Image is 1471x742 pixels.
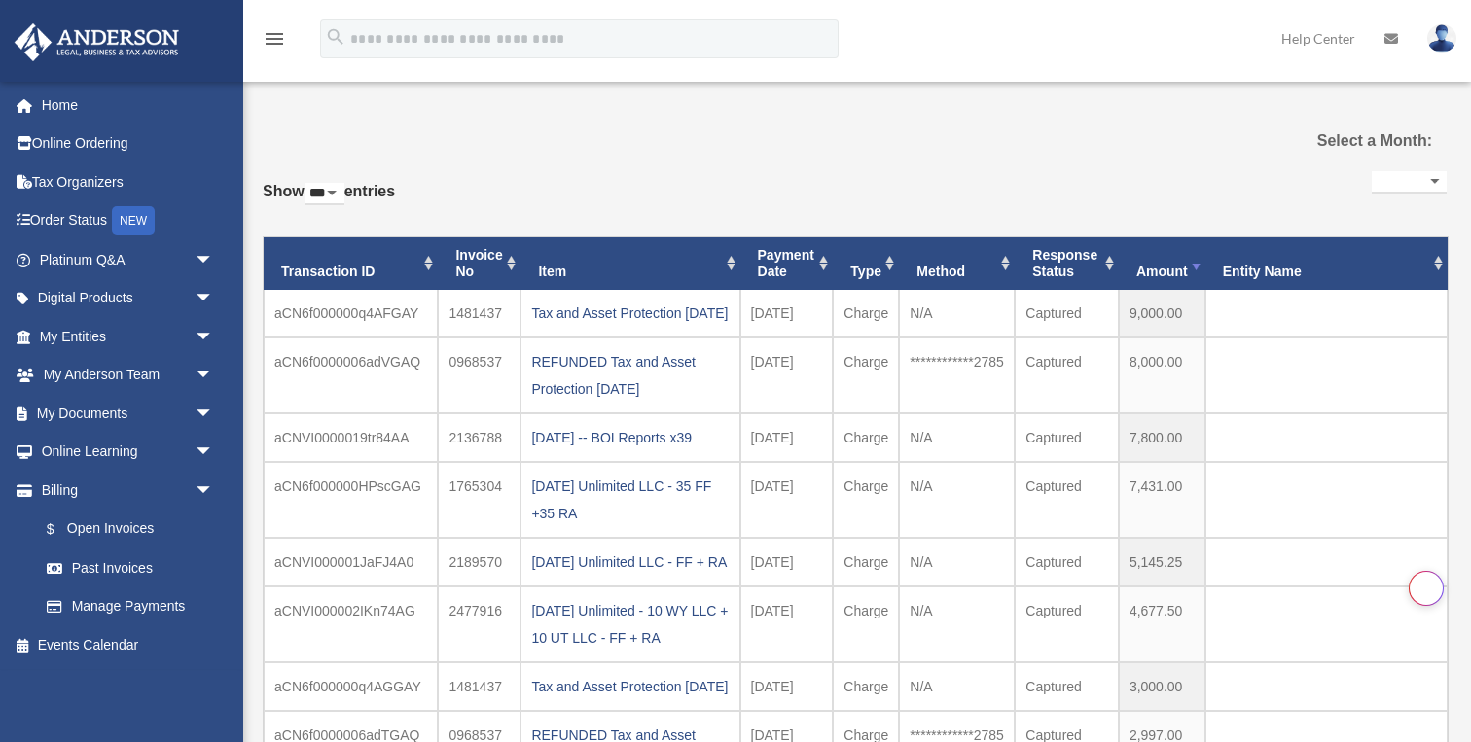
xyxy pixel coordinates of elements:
span: arrow_drop_down [195,279,233,319]
div: Tax and Asset Protection [DATE] [531,300,729,327]
td: [DATE] [740,662,834,711]
td: N/A [899,662,1015,711]
td: Charge [833,337,899,413]
td: [DATE] [740,290,834,337]
th: Invoice No: activate to sort column ascending [438,237,520,290]
td: [DATE] [740,413,834,462]
td: N/A [899,538,1015,586]
a: Online Learningarrow_drop_down [14,433,243,472]
td: 9,000.00 [1119,290,1205,337]
div: REFUNDED Tax and Asset Protection [DATE] [531,348,729,403]
a: My Entitiesarrow_drop_down [14,317,243,356]
td: 8,000.00 [1119,337,1205,413]
td: 0968537 [438,337,520,413]
td: Captured [1015,337,1119,413]
td: N/A [899,290,1015,337]
a: menu [263,34,286,51]
div: [DATE] Unlimited - 10 WY LLC + 10 UT LLC - FF + RA [531,597,729,652]
td: 3,000.00 [1119,662,1205,711]
a: Order StatusNEW [14,201,243,241]
td: aCN6f000000HPscGAG [264,462,438,538]
td: Captured [1015,586,1119,662]
td: [DATE] [740,586,834,662]
td: 7,800.00 [1119,413,1205,462]
div: [DATE] Unlimited LLC - FF + RA [531,548,729,576]
th: Payment Date: activate to sort column ascending [740,237,834,290]
span: arrow_drop_down [195,240,233,280]
td: Charge [833,538,899,586]
th: Response Status: activate to sort column ascending [1015,237,1119,290]
span: arrow_drop_down [195,471,233,511]
td: N/A [899,413,1015,462]
div: [DATE] -- BOI Reports x39 [531,424,729,451]
td: Charge [833,586,899,662]
div: NEW [112,206,155,235]
th: Type: activate to sort column ascending [833,237,899,290]
span: arrow_drop_down [195,356,233,396]
a: My Anderson Teamarrow_drop_down [14,356,243,395]
div: [DATE] Unlimited LLC - 35 FF +35 RA [531,473,729,527]
span: $ [57,517,67,542]
td: Captured [1015,413,1119,462]
th: Entity Name: activate to sort column ascending [1205,237,1448,290]
select: Showentries [305,183,344,205]
th: Amount: activate to sort column ascending [1119,237,1205,290]
td: aCNVI000002IKn74AG [264,586,438,662]
td: Charge [833,462,899,538]
a: My Documentsarrow_drop_down [14,394,243,433]
td: 2189570 [438,538,520,586]
a: Online Ordering [14,124,243,163]
a: Platinum Q&Aarrow_drop_down [14,240,243,279]
div: Tax and Asset Protection [DATE] [531,673,729,700]
td: aCN6f000000q4AGGAY [264,662,438,711]
td: 1481437 [438,290,520,337]
td: 2136788 [438,413,520,462]
td: 2477916 [438,586,520,662]
span: arrow_drop_down [195,433,233,473]
th: Item: activate to sort column ascending [520,237,739,290]
a: Events Calendar [14,625,243,664]
td: [DATE] [740,538,834,586]
img: Anderson Advisors Platinum Portal [9,23,185,61]
a: Tax Organizers [14,162,243,201]
a: Digital Productsarrow_drop_down [14,279,243,318]
a: Billingarrow_drop_down [14,471,243,510]
td: Captured [1015,662,1119,711]
a: Home [14,86,243,124]
label: Show entries [263,178,395,225]
td: [DATE] [740,337,834,413]
td: Captured [1015,462,1119,538]
span: arrow_drop_down [195,394,233,434]
i: search [325,26,346,48]
label: Select a Month: [1264,127,1432,155]
td: Captured [1015,538,1119,586]
td: 5,145.25 [1119,538,1205,586]
a: $Open Invoices [27,510,243,549]
td: [DATE] [740,462,834,538]
img: User Pic [1427,24,1456,53]
span: arrow_drop_down [195,317,233,357]
td: N/A [899,462,1015,538]
td: 4,677.50 [1119,586,1205,662]
td: Charge [833,413,899,462]
td: aCNVI000001JaFJ4A0 [264,538,438,586]
th: Transaction ID: activate to sort column ascending [264,237,438,290]
a: Past Invoices [27,548,233,587]
i: menu [263,27,286,51]
td: aCN6f0000006adVGAQ [264,337,438,413]
th: Method: activate to sort column ascending [899,237,1015,290]
td: N/A [899,586,1015,662]
td: Charge [833,290,899,337]
td: aCNVI0000019tr84AA [264,413,438,462]
td: Charge [833,662,899,711]
td: 1765304 [438,462,520,538]
a: Manage Payments [27,587,243,626]
td: aCN6f000000q4AFGAY [264,290,438,337]
td: 1481437 [438,662,520,711]
td: 7,431.00 [1119,462,1205,538]
td: Captured [1015,290,1119,337]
